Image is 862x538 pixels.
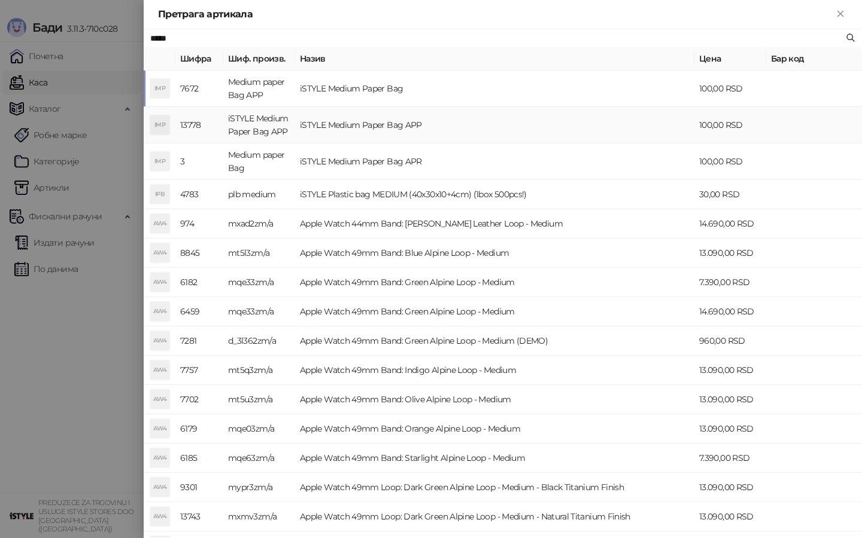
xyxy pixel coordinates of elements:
td: mxad2zm/a [223,209,295,239]
td: Apple Watch 49mm Loop: Dark Green Alpine Loop - Medium - Natural Titanium Finish [295,502,694,531]
div: AW4 [150,478,169,497]
td: 13743 [175,502,223,531]
td: Apple Watch 44mm Band: [PERSON_NAME] Leather Loop - Medium [295,209,694,239]
td: 7.390,00 RSD [694,268,766,297]
td: iSTYLE Medium Paper Bag [295,71,694,107]
div: IMP [150,152,169,171]
td: Apple Watch 49mm Band: Indigo Alpine Loop - Medium [295,356,694,385]
div: AW4 [150,214,169,233]
td: Apple Watch 49mm Loop: Dark Green Alpine Loop - Medium - Black Titanium Finish [295,473,694,502]
td: mt5u3zm/a [223,385,295,414]
div: AW4 [150,448,169,467]
div: AW4 [150,507,169,526]
div: AW4 [150,302,169,321]
td: Apple Watch 49mm Band: Starlight Alpine Loop - Medium [295,444,694,473]
th: Шиф. произв. [223,47,295,71]
div: AW4 [150,243,169,262]
td: mxmv3zm/a [223,502,295,531]
div: IMP [150,115,169,134]
td: Apple Watch 49mm Band: Green Alpine Loop - Medium [295,268,694,297]
div: IMP [150,79,169,98]
td: 13778 [175,107,223,143]
td: Apple Watch 49mm Band: Blue Alpine Loop - Medium [295,239,694,268]
td: mt5l3zm/a [223,239,295,268]
td: 7672 [175,71,223,107]
td: 100,00 RSD [694,71,766,107]
div: AW4 [150,390,169,409]
td: mypr3zm/a [223,473,295,502]
th: Назив [295,47,694,71]
td: 13.090,00 RSD [694,414,766,444]
td: 100,00 RSD [694,107,766,143]
div: AW4 [150,419,169,438]
td: Medium paper Bag [223,143,295,180]
th: Бар код [766,47,862,71]
td: 6179 [175,414,223,444]
td: mqe03zm/a [223,414,295,444]
td: 30,00 RSD [694,180,766,209]
td: 13.090,00 RSD [694,239,766,268]
td: iSTYLE Medium Paper Bag APP [223,107,295,143]
td: 14.690,00 RSD [694,297,766,326]
td: Apple Watch 49mm Band: Orange Alpine Loop - Medium [295,414,694,444]
td: 974 [175,209,223,239]
td: mqe33zm/a [223,297,295,326]
button: Close [833,7,848,22]
td: 13.090,00 RSD [694,356,766,385]
td: 7702 [175,385,223,414]
div: AW4 [150,273,169,292]
td: 14.690,00 RSD [694,209,766,239]
th: Цена [694,47,766,71]
td: Medium paper Bag APP [223,71,295,107]
td: 100,00 RSD [694,143,766,180]
div: Претрага артикала [158,7,833,22]
td: d_3l362zm/a [223,326,295,356]
td: 13.090,00 RSD [694,385,766,414]
td: 6182 [175,268,223,297]
td: iSTYLE Medium Paper Bag APR [295,143,694,180]
td: plb medium [223,180,295,209]
td: Apple Watch 49mm Band: Green Alpine Loop - Medium [295,297,694,326]
td: 4783 [175,180,223,209]
td: 7.390,00 RSD [694,444,766,473]
td: 6459 [175,297,223,326]
td: iSTYLE Medium Paper Bag APP [295,107,694,143]
td: Apple Watch 49mm Band: Olive Alpine Loop - Medium [295,385,694,414]
td: mqe63zm/a [223,444,295,473]
div: IPB [150,185,169,204]
td: 13.090,00 RSD [694,473,766,502]
td: 9301 [175,473,223,502]
td: 6185 [175,444,223,473]
div: AW4 [150,360,169,380]
div: AW4 [150,331,169,350]
td: Apple Watch 49mm Band: Green Alpine Loop - Medium (DEMO) [295,326,694,356]
td: 7757 [175,356,223,385]
td: 3 [175,143,223,180]
td: iSTYLE Plastic bag MEDIUM (40x30x10+4cm) (1box 500pcs!) [295,180,694,209]
td: mt5q3zm/a [223,356,295,385]
td: 8845 [175,239,223,268]
td: mqe33zm/a [223,268,295,297]
td: 960,00 RSD [694,326,766,356]
td: 7281 [175,326,223,356]
td: 13.090,00 RSD [694,502,766,531]
th: Шифра [175,47,223,71]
